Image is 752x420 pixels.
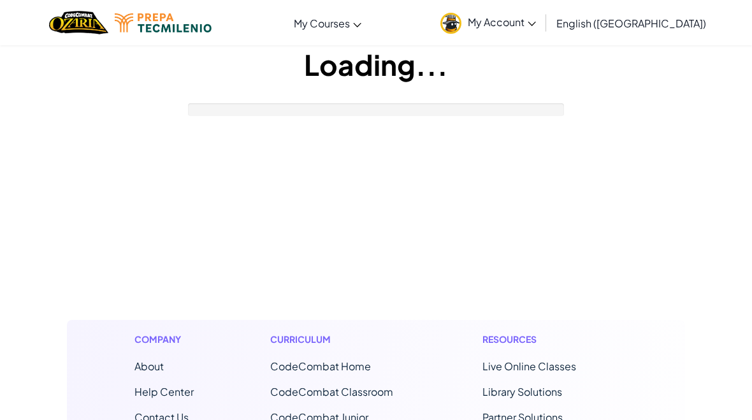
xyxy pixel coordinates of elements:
[556,17,706,30] span: English ([GEOGRAPHIC_DATA])
[482,359,576,373] a: Live Online Classes
[115,13,212,33] img: Tecmilenio logo
[550,6,712,40] a: English ([GEOGRAPHIC_DATA])
[294,17,350,30] span: My Courses
[49,10,108,36] img: Home
[134,333,194,346] h1: Company
[440,13,461,34] img: avatar
[270,385,393,398] a: CodeCombat Classroom
[49,10,108,36] a: Ozaria by CodeCombat logo
[134,359,164,373] a: About
[434,3,542,43] a: My Account
[482,333,618,346] h1: Resources
[482,385,562,398] a: Library Solutions
[287,6,368,40] a: My Courses
[270,333,406,346] h1: Curriculum
[134,385,194,398] a: Help Center
[270,359,371,373] span: CodeCombat Home
[468,15,536,29] span: My Account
